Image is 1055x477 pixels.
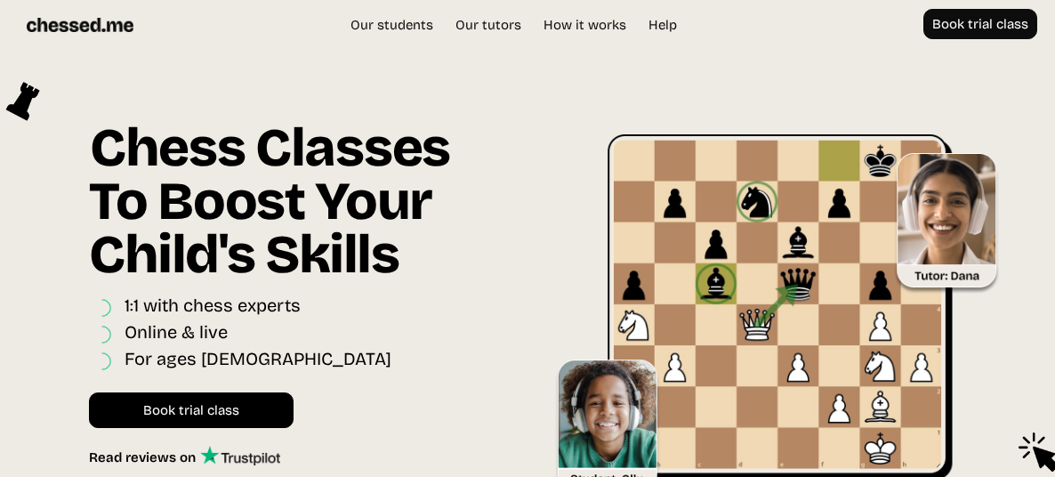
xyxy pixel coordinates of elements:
[923,9,1037,39] a: Book trial class
[535,16,635,34] a: How it works
[125,321,228,347] div: Online & live
[125,348,391,374] div: For ages [DEMOGRAPHIC_DATA]
[640,16,686,34] a: Help
[125,295,301,320] div: 1:1 with chess experts
[89,449,200,465] div: Read reviews on
[89,121,501,295] h1: Chess Classes To Boost Your Child's Skills
[89,392,294,428] a: Book trial class
[342,16,442,34] a: Our students
[89,446,280,465] a: Read reviews on
[447,16,530,34] a: Our tutors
